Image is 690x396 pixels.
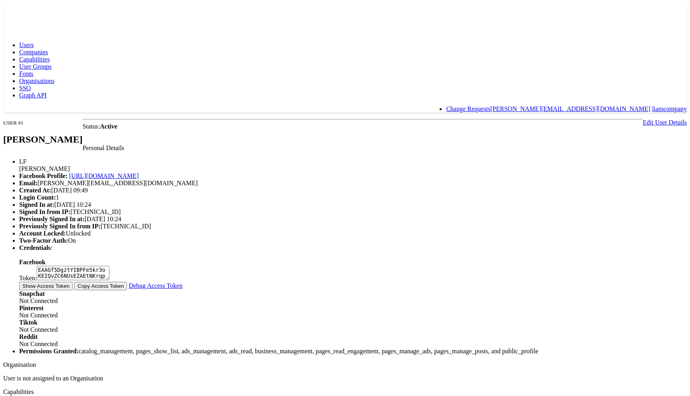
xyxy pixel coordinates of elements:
[19,333,38,340] b: Reddit
[19,282,73,290] button: Show Access Token
[19,305,44,311] b: Pinterest
[19,56,50,63] a: Capabilities
[3,145,687,152] div: Personal Details
[3,134,83,145] h2: [PERSON_NAME]
[19,158,687,165] div: LF
[19,237,68,244] b: Two-Factor Auth:
[19,223,687,230] li: [TECHNICAL_ID]
[19,230,687,237] li: Unlocked
[19,63,52,70] a: User Groups
[100,123,117,130] b: Active
[19,305,687,319] div: Not Connected
[37,266,109,280] textarea: EAAGf5DgztYIBPFe5kr3oKEIQvZC6NUsEZAEtNKrqps5MZBkxNFoO727Ar6SszvVyyHZAlvXPJJrzDK9R3c6KVwtFrZB6ZBjs...
[3,375,687,382] p: User is not assigned to an Organisation
[19,208,70,215] b: Signed In from IP:
[19,158,687,172] li: [PERSON_NAME]
[19,223,101,230] b: Previously Signed In from IP:
[19,42,34,48] a: Users
[3,120,24,126] small: USER #1
[19,244,51,251] b: Credentials
[490,105,650,112] a: [PERSON_NAME][EMAIL_ADDRESS][DOMAIN_NAME]
[69,172,139,179] a: [URL][DOMAIN_NAME]
[19,348,687,355] li: catalog_management, pages_show_list, ads_management, ads_read, business_management, pages_read_en...
[19,180,38,186] b: Email:
[652,105,687,112] a: liamcompany
[19,49,48,55] a: Companies
[19,92,47,99] a: Graph API
[19,348,79,354] b: Permissions Granted:
[19,319,38,326] b: Tiktok
[19,290,687,305] div: Not Connected
[129,282,182,289] a: Debug Access Token
[19,266,687,282] div: Token:
[19,290,45,297] b: Snapchat
[19,194,687,201] li: 1
[3,361,687,368] div: Organisation
[3,388,687,396] div: Capabilities
[19,85,31,91] a: SSO
[19,230,66,237] b: Account Locked:
[19,77,55,84] a: Organisations
[19,70,34,77] a: Fonts
[19,187,687,194] li: [DATE] 09:49
[19,187,51,194] b: Created At:
[446,105,490,112] a: Change Requests
[19,333,687,348] div: Not Connected
[74,282,127,290] button: Copy Access Token
[19,180,687,187] li: [PERSON_NAME][EMAIL_ADDRESS][DOMAIN_NAME]
[19,208,687,216] li: [TECHNICAL_ID]
[19,237,687,244] li: On
[3,123,687,130] div: Status:
[643,119,687,126] a: Edit User Details
[19,216,687,223] li: [DATE] 10:24
[19,244,687,348] li: :
[19,216,85,222] b: Previously Signed In at:
[19,201,54,208] b: Signed In at:
[19,194,56,201] b: Login Count:
[19,201,687,208] li: [DATE] 10:24
[19,259,46,265] b: Facebook
[19,172,67,179] b: Facebook Profile:
[19,319,687,333] div: Not Connected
